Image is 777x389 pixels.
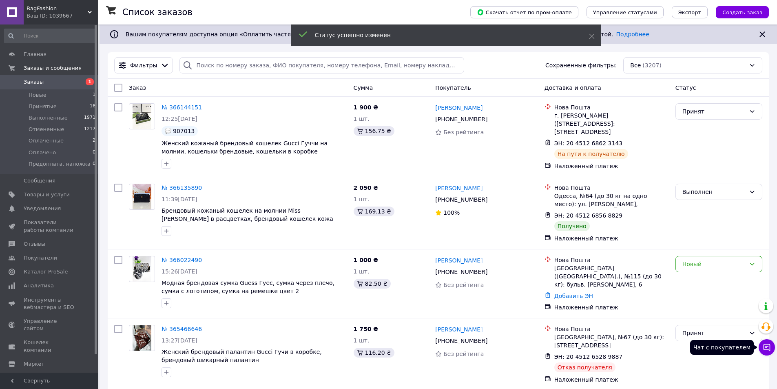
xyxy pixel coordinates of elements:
span: Заказы и сообщения [24,64,82,72]
span: Аналитика [24,282,54,289]
span: (3207) [642,62,662,69]
span: 11:39[DATE] [162,196,197,202]
span: Маркет [24,360,44,368]
div: 169.13 ₴ [354,207,394,216]
span: ЭН: 20 4512 6856 8829 [554,212,623,219]
span: Сумма [354,84,373,91]
img: :speech_balloon: [165,128,171,134]
img: Фото товару [133,184,152,209]
span: [PHONE_NUMBER] [435,338,487,344]
span: 1 шт. [354,268,370,275]
div: Чат с покупателем [690,340,754,355]
a: № 366135890 [162,184,202,191]
a: Создать заказ [708,9,769,15]
span: 2 [93,137,95,144]
div: Нова Пошта [554,256,669,264]
span: Доставка и оплата [545,84,601,91]
a: № 366144151 [162,104,202,111]
span: 13:27[DATE] [162,337,197,344]
span: Без рейтинга [443,351,484,357]
div: г. [PERSON_NAME] ([STREET_ADDRESS]: [STREET_ADDRESS] [554,111,669,136]
a: Подробнее [616,31,649,38]
a: Добавить ЭН [554,293,593,299]
div: Наложенный платеж [554,234,669,242]
a: [PERSON_NAME] [435,256,483,265]
div: Нова Пошта [554,103,669,111]
a: Фото товару [129,103,155,129]
span: 1217 [84,126,95,133]
span: Сообщения [24,177,55,184]
span: Оплаченные [29,137,64,144]
img: Фото товару [133,325,152,351]
div: Одесса, №64 (до 30 кг на одно место): ул. [PERSON_NAME], [554,192,669,208]
span: Покупатель [435,84,471,91]
span: 2 050 ₴ [354,184,379,191]
span: Кошелек компании [24,339,75,353]
span: 1 шт. [354,337,370,344]
span: Отзывы [24,240,45,248]
div: Выполнен [682,187,746,196]
a: Брендовый кожаный кошелек на молнии Miss [PERSON_NAME] в расцветках, брендовый кошелек кожа [162,207,333,222]
span: 1 000 ₴ [354,257,379,263]
span: Главная [24,51,46,58]
span: 1971 [84,114,95,122]
span: Товары и услуги [24,191,70,198]
span: 0 [93,160,95,168]
a: Женский брендовый палантин Gucci Гучи в коробке, брендовый шикарный палантин [162,349,322,363]
a: № 365466646 [162,326,202,332]
a: [PERSON_NAME] [435,184,483,192]
div: На пути к получателю [554,149,628,159]
span: Покупатели [24,254,57,262]
span: [PHONE_NUMBER] [435,269,487,275]
span: 0 [93,149,95,156]
span: Отмененные [29,126,64,133]
span: Уведомления [24,205,61,212]
button: Скачать отчет по пром-оплате [470,6,578,18]
span: 1 шт. [354,196,370,202]
span: Модная брендовая сумка Guess Гуес, сумка через плечо, сумка с логотипом, сумка на ремешке цвет 2 [162,280,334,294]
div: Новый [682,260,746,269]
span: 16 [90,103,95,110]
span: Принятые [29,103,57,110]
a: Женский кожаный брендовый кошелек Gucci Гуччи на молнии, кошельки брендовые, кошельки в коробке [162,140,328,155]
span: 15:26[DATE] [162,268,197,275]
div: 156.75 ₴ [354,126,394,136]
span: Заказ [129,84,146,91]
span: Управление статусами [593,9,657,16]
span: Без рейтинга [443,282,484,288]
span: Экспорт [678,9,701,16]
span: Создать заказ [722,9,762,16]
span: 1 [86,78,94,85]
span: 12:25[DATE] [162,116,197,122]
input: Поиск [4,29,96,43]
div: Наложенный платеж [554,303,669,311]
div: 82.50 ₴ [354,279,391,289]
input: Поиск по номеру заказа, ФИО покупателя, номеру телефона, Email, номеру накладной [179,57,464,73]
span: Показатели работы компании [24,219,75,233]
a: № 366022490 [162,257,202,263]
div: Ваш ID: 1039667 [27,12,98,20]
div: Нова Пошта [554,184,669,192]
span: 1 750 ₴ [354,326,379,332]
span: Каталог ProSale [24,268,68,276]
span: Все [630,61,641,69]
span: 1 900 ₴ [354,104,379,111]
h1: Список заказов [122,7,193,17]
span: Оплачено [29,149,56,156]
span: 1 [93,91,95,99]
span: Предоплата, наложка [29,160,91,168]
span: Управление сайтом [24,318,75,332]
span: Статус [675,84,696,91]
span: Скачать отчет по пром-оплате [477,9,572,16]
a: [PERSON_NAME] [435,325,483,333]
div: Нова Пошта [554,325,669,333]
span: Заказы [24,78,44,86]
span: [PHONE_NUMBER] [435,196,487,203]
a: [PERSON_NAME] [435,104,483,112]
a: Фото товару [129,184,155,210]
span: Без рейтинга [443,129,484,136]
a: Фото товару [129,325,155,351]
img: Фото товару [133,104,152,129]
